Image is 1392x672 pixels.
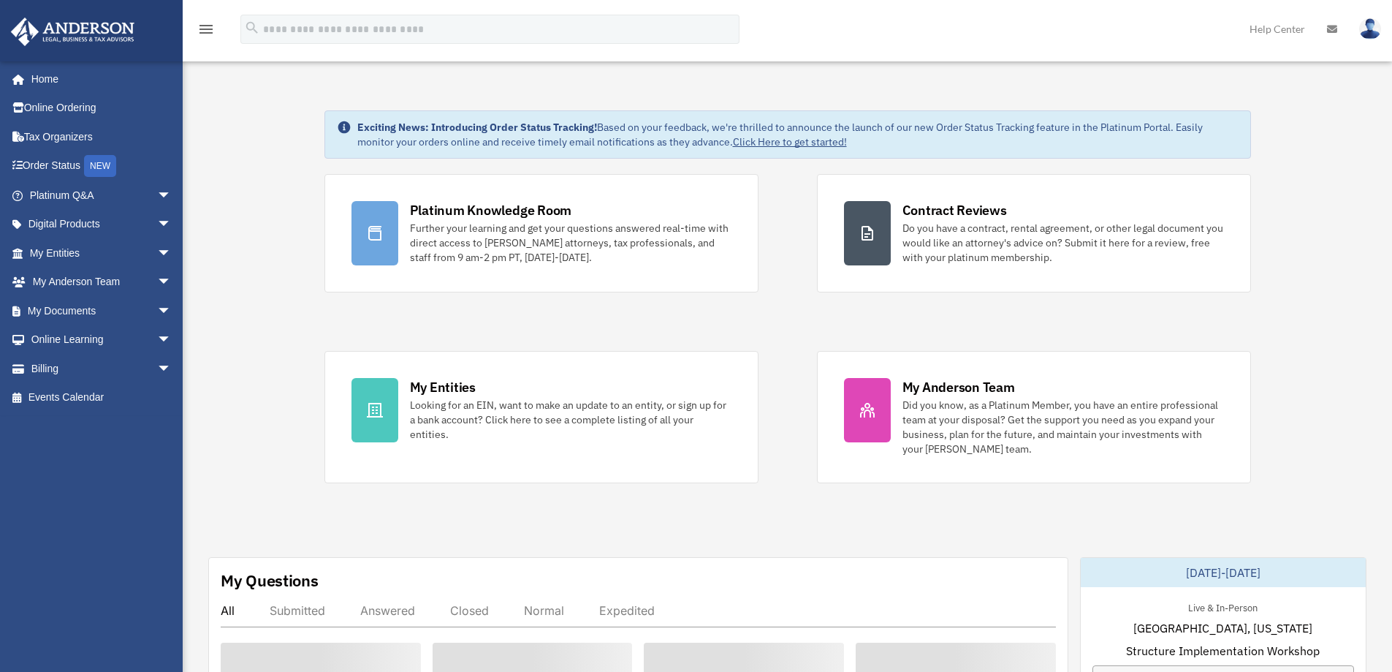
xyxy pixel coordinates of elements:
div: Live & In-Person [1176,599,1269,614]
a: Click Here to get started! [733,135,847,148]
a: My Anderson Team Did you know, as a Platinum Member, you have an entire professional team at your... [817,351,1251,483]
div: NEW [84,155,116,177]
div: My Entities [410,378,476,396]
a: Order StatusNEW [10,151,194,181]
div: Looking for an EIN, want to make an update to an entity, or sign up for a bank account? Click her... [410,398,731,442]
span: Structure Implementation Workshop [1126,642,1320,660]
i: menu [197,20,215,38]
a: My Anderson Teamarrow_drop_down [10,268,194,297]
div: Closed [450,603,489,618]
a: Platinum Knowledge Room Further your learning and get your questions answered real-time with dire... [324,174,758,292]
div: All [221,603,235,618]
strong: Exciting News: Introducing Order Status Tracking! [357,121,597,134]
div: Did you know, as a Platinum Member, you have an entire professional team at your disposal? Get th... [902,398,1224,456]
span: arrow_drop_down [157,325,186,355]
div: Do you have a contract, rental agreement, or other legal document you would like an attorney's ad... [902,221,1224,265]
i: search [244,20,260,36]
a: My Entitiesarrow_drop_down [10,238,194,268]
span: arrow_drop_down [157,354,186,384]
a: Online Learningarrow_drop_down [10,325,194,355]
a: Events Calendar [10,383,194,412]
a: Digital Productsarrow_drop_down [10,210,194,239]
span: [GEOGRAPHIC_DATA], [US_STATE] [1133,619,1312,637]
a: Billingarrow_drop_down [10,354,194,383]
div: My Questions [221,570,319,592]
div: Further your learning and get your questions answered real-time with direct access to [PERSON_NAM... [410,221,731,265]
div: Submitted [270,603,325,618]
a: My Entities Looking for an EIN, want to make an update to an entity, or sign up for a bank accoun... [324,351,758,483]
div: Normal [524,603,564,618]
a: menu [197,26,215,38]
a: Platinum Q&Aarrow_drop_down [10,181,194,210]
a: My Documentsarrow_drop_down [10,296,194,325]
img: User Pic [1359,18,1381,39]
div: Expedited [599,603,655,618]
span: arrow_drop_down [157,238,186,268]
div: Answered [360,603,415,618]
span: arrow_drop_down [157,268,186,298]
div: My Anderson Team [902,378,1015,396]
span: arrow_drop_down [157,210,186,240]
a: Home [10,64,186,94]
div: [DATE]-[DATE] [1081,558,1366,587]
div: Based on your feedback, we're thrilled to announce the launch of our new Order Status Tracking fe... [357,120,1239,149]
div: Platinum Knowledge Room [410,201,572,219]
a: Tax Organizers [10,122,194,151]
span: arrow_drop_down [157,181,186,211]
img: Anderson Advisors Platinum Portal [7,18,139,46]
span: arrow_drop_down [157,296,186,326]
a: Online Ordering [10,94,194,123]
div: Contract Reviews [902,201,1007,219]
a: Contract Reviews Do you have a contract, rental agreement, or other legal document you would like... [817,174,1251,292]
